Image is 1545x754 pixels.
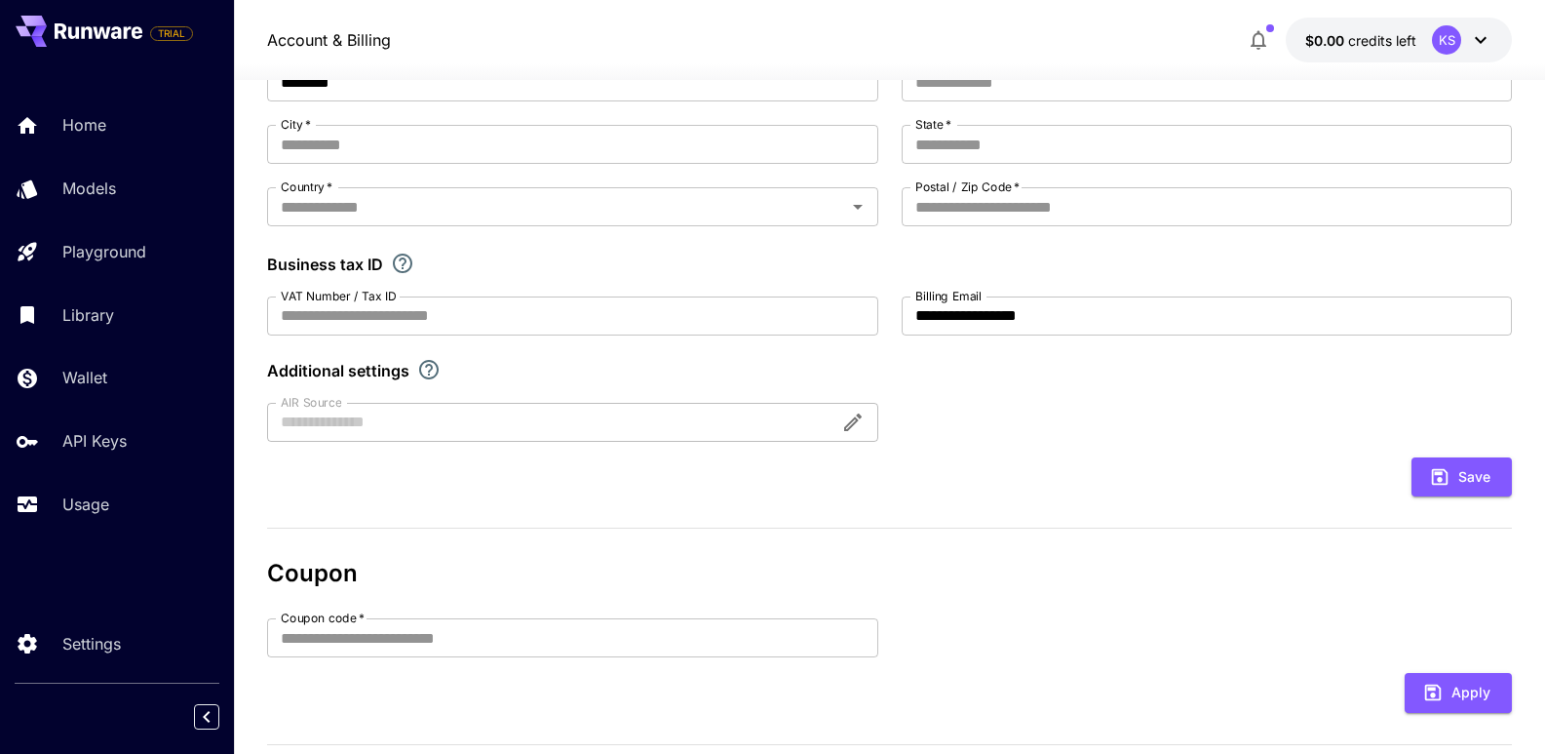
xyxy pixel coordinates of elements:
p: Home [62,113,106,137]
p: Library [62,303,114,327]
a: Account & Billing [267,28,391,52]
svg: Explore additional customization settings [417,358,441,381]
p: Models [62,177,116,200]
p: Playground [62,240,146,263]
div: KS [1432,25,1461,55]
span: credits left [1348,32,1416,49]
label: State [915,116,951,133]
button: Open [844,193,871,220]
span: $0.00 [1305,32,1348,49]
button: Save [1411,457,1512,497]
button: $0.00KS [1286,18,1512,62]
label: Postal / Zip Code [915,179,1020,195]
label: VAT Number / Tax ID [281,288,397,304]
label: Billing Email [915,288,982,304]
p: Business tax ID [267,253,383,276]
label: Coupon code [281,610,365,626]
label: Country [281,179,332,195]
svg: If you are a business tax registrant, please enter your business tax ID here. [391,252,414,275]
label: AIR Source [281,394,341,411]
span: TRIAL [151,26,192,41]
p: Additional settings [267,359,409,382]
button: Collapse sidebar [194,704,219,730]
div: Collapse sidebar [209,699,234,734]
div: $0.00 [1305,30,1416,51]
p: API Keys [62,429,127,453]
label: City [281,116,311,133]
span: Add your payment card to enable full platform functionality. [150,21,193,45]
p: Settings [62,632,121,655]
nav: breadcrumb [267,28,391,52]
p: Usage [62,493,109,516]
p: Wallet [62,366,107,389]
button: Apply [1405,673,1512,713]
h3: Coupon [267,560,1513,587]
